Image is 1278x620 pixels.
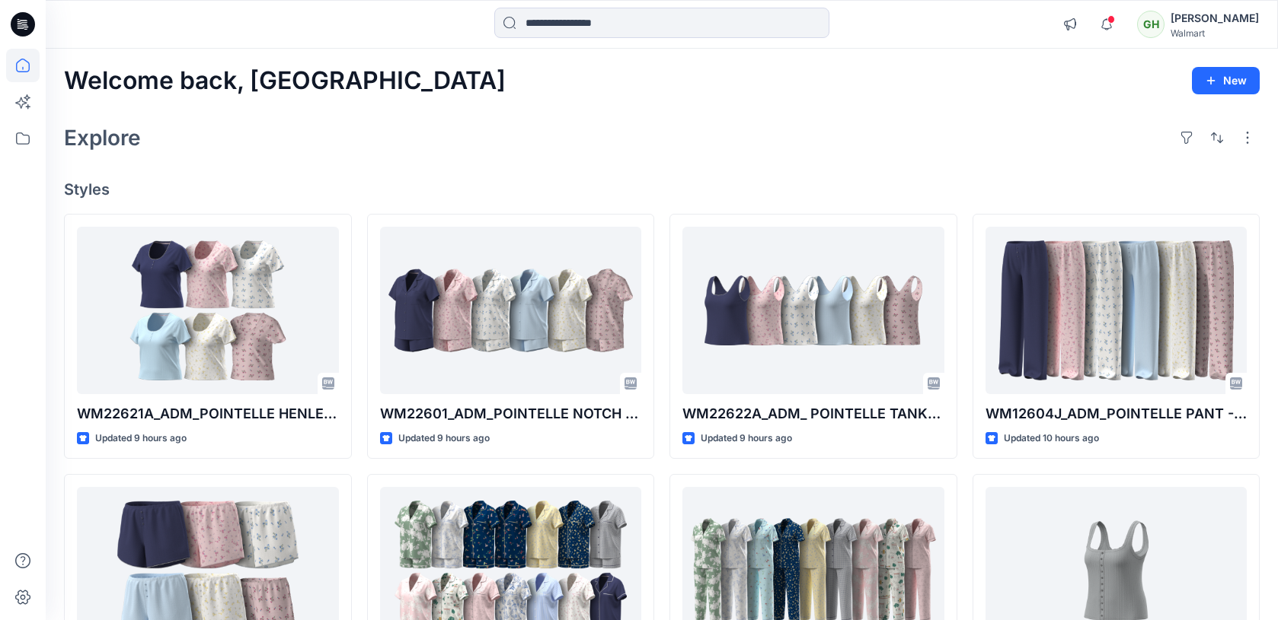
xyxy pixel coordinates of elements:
p: Updated 10 hours ago [1004,431,1099,447]
div: GH [1137,11,1165,38]
p: WM22622A_ADM_ POINTELLE TANK_COLORWAY [682,403,944,424]
h2: Welcome back, [GEOGRAPHIC_DATA] [64,67,506,95]
h2: Explore [64,126,141,150]
p: WM22621A_ADM_POINTELLE HENLEY TEE_COLORWAY [77,403,339,424]
a: WM22621A_ADM_POINTELLE HENLEY TEE_COLORWAY [77,227,339,394]
p: Updated 9 hours ago [398,431,490,447]
p: WM12604J_ADM_POINTELLE PANT -FAUX FLY & BUTTONS + PICOT_COLORWAY [986,403,1248,424]
a: WM22622A_ADM_ POINTELLE TANK_COLORWAY [682,227,944,394]
p: Updated 9 hours ago [95,431,187,447]
button: New [1192,67,1260,94]
h4: Styles [64,180,1260,199]
a: WM22601_ADM_POINTELLE NOTCH SHORTIE_COLORWAY [380,227,642,394]
a: WM12604J_ADM_POINTELLE PANT -FAUX FLY & BUTTONS + PICOT_COLORWAY [986,227,1248,394]
p: Updated 9 hours ago [701,431,792,447]
div: [PERSON_NAME] [1171,9,1259,27]
div: Walmart [1171,27,1259,39]
p: WM22601_ADM_POINTELLE NOTCH SHORTIE_COLORWAY [380,403,642,424]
